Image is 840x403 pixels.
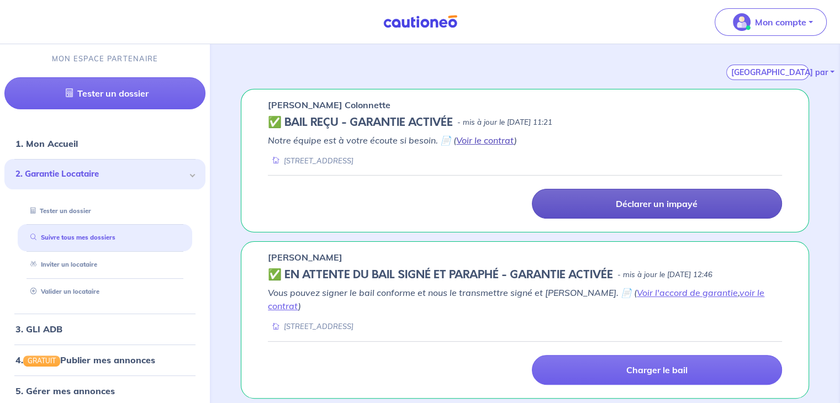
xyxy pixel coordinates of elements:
[268,287,764,311] em: Vous pouvez signer le bail conforme et nous le transmettre signé et [PERSON_NAME]. 📄 ( , )
[26,234,115,241] a: Suivre tous mes dossiers
[268,156,353,166] div: [STREET_ADDRESS]
[26,207,91,215] a: Tester un dossier
[15,354,155,365] a: 4.GRATUITPublier mes annonces
[379,15,462,29] img: Cautioneo
[456,135,514,146] a: Voir le contrat
[637,287,738,298] a: Voir l'accord de garantie
[532,189,782,219] a: Déclarer un impayé
[755,15,806,29] p: Mon compte
[268,268,613,282] h5: ✅️️️ EN ATTENTE DU BAIL SIGNÉ ET PARAPHÉ - GARANTIE ACTIVÉE
[715,8,827,36] button: illu_account_valid_menu.svgMon compte
[15,168,186,181] span: 2. Garantie Locataire
[268,135,517,146] em: Notre équipe est à votre écoute si besoin. 📄 ( )
[617,269,712,280] p: - mis à jour le [DATE] 12:46
[616,198,698,209] p: Déclarer un impayé
[4,318,205,340] div: 3. GLI ADB
[26,288,99,295] a: Valider un locataire
[15,385,115,396] a: 5. Gérer mes annonces
[18,229,192,247] div: Suivre tous mes dossiers
[4,77,205,109] a: Tester un dossier
[268,116,453,129] h5: ✅ BAIL REÇU - GARANTIE ACTIVÉE
[733,13,751,31] img: illu_account_valid_menu.svg
[18,256,192,274] div: Inviter un locataire
[532,355,782,385] a: Charger le bail
[268,321,353,332] div: [STREET_ADDRESS]
[4,380,205,402] div: 5. Gérer mes annonces
[726,65,809,80] button: [GEOGRAPHIC_DATA] par
[268,251,342,264] p: [PERSON_NAME]
[26,261,97,268] a: Inviter un locataire
[268,116,782,129] div: state: CONTRACT-VALIDATED, Context: IN-MANAGEMENT,IS-GL-CAUTION
[15,138,78,149] a: 1. Mon Accueil
[4,132,205,155] div: 1. Mon Accueil
[18,202,192,220] div: Tester un dossier
[18,283,192,301] div: Valider un locataire
[4,159,205,189] div: 2. Garantie Locataire
[626,364,688,375] p: Charger le bail
[268,268,782,282] div: state: CONTRACT-SIGNED, Context: FINISHED,IS-GL-CAUTION
[15,324,62,335] a: 3. GLI ADB
[4,349,205,371] div: 4.GRATUITPublier mes annonces
[457,117,552,128] p: - mis à jour le [DATE] 11:21
[52,54,159,64] p: MON ESPACE PARTENAIRE
[268,98,390,112] p: [PERSON_NAME] Colonnette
